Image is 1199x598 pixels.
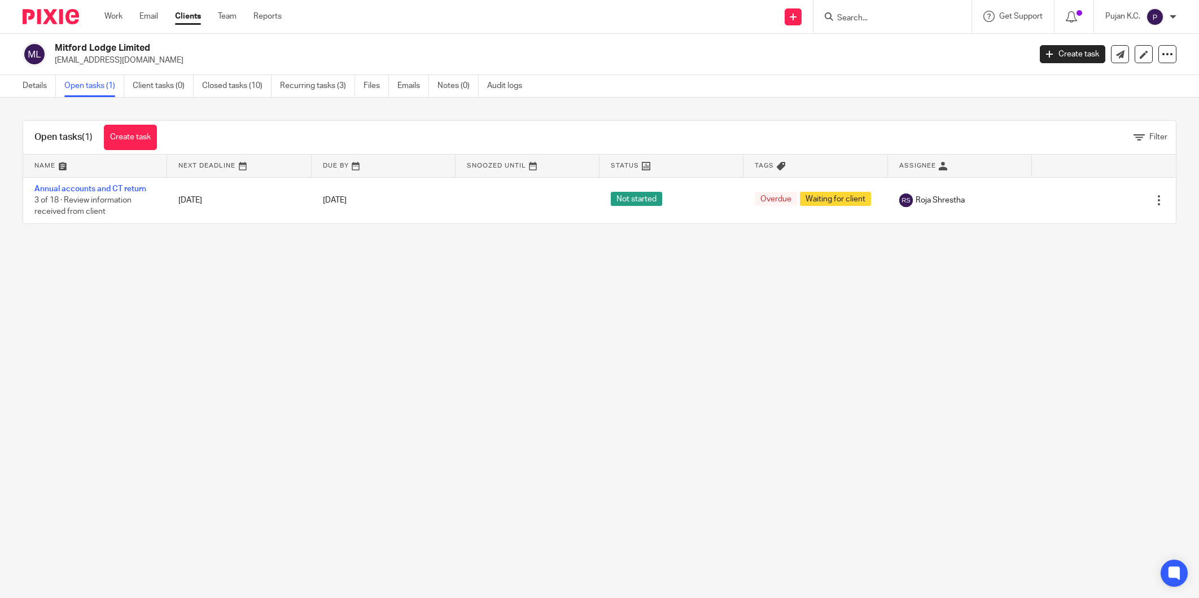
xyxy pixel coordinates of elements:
span: Roja Shrestha [916,195,965,206]
a: Clients [175,11,201,22]
span: [DATE] [323,196,347,204]
p: Pujan K.C. [1105,11,1140,22]
a: Annual accounts and CT return [34,185,146,193]
a: Reports [253,11,282,22]
span: 3 of 18 · Review information received from client [34,196,132,216]
h2: Mitford Lodge Limited [55,42,829,54]
h1: Open tasks [34,131,93,143]
span: Tags [755,162,774,169]
a: Emails [397,75,429,97]
img: svg%3E [23,42,46,66]
a: Files [364,75,389,97]
input: Search [836,14,938,24]
a: Work [104,11,122,22]
span: Overdue [755,192,797,206]
a: Notes (0) [437,75,479,97]
p: [EMAIL_ADDRESS][DOMAIN_NAME] [55,55,1023,66]
span: Get Support [999,12,1043,20]
span: Filter [1149,133,1167,141]
a: Open tasks (1) [64,75,124,97]
img: Pixie [23,9,79,24]
span: (1) [82,133,93,142]
span: Status [611,162,639,169]
a: Details [23,75,56,97]
a: Create task [104,125,157,150]
img: svg%3E [899,194,913,207]
img: svg%3E [1146,8,1164,26]
a: Closed tasks (10) [202,75,272,97]
a: Audit logs [487,75,531,97]
span: Not started [611,192,662,206]
td: [DATE] [167,177,311,223]
a: Create task [1040,45,1105,63]
a: Team [218,11,237,22]
a: Client tasks (0) [133,75,194,97]
span: Waiting for client [800,192,871,206]
span: Snoozed Until [467,162,526,169]
a: Email [139,11,158,22]
a: Recurring tasks (3) [280,75,355,97]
